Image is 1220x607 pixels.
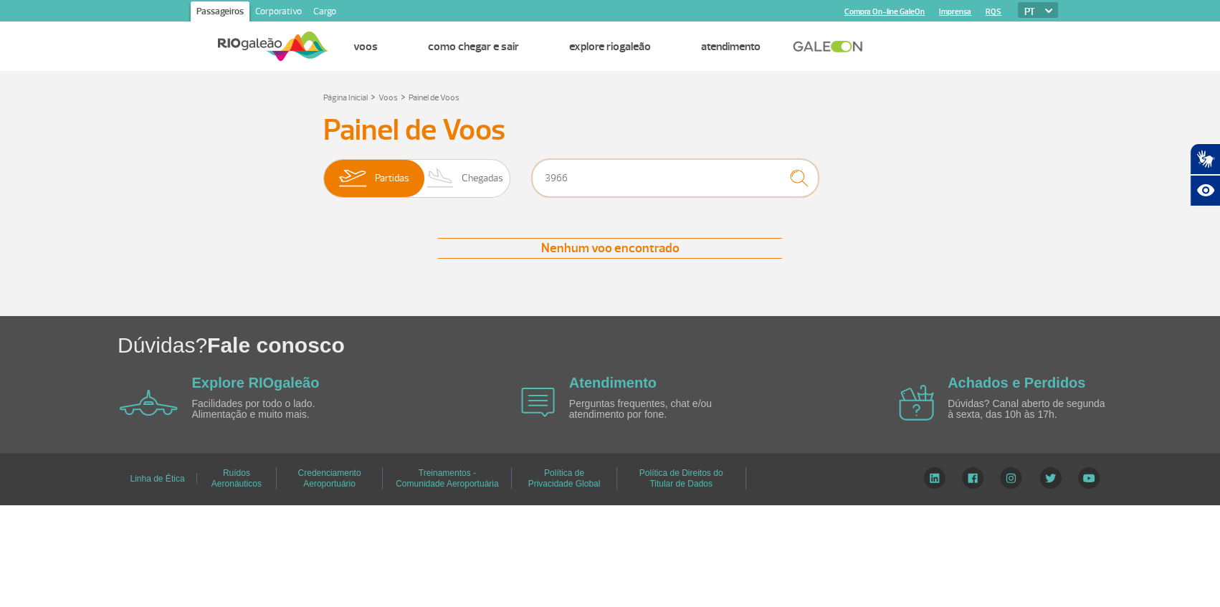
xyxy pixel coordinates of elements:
img: Instagram [1000,467,1022,489]
img: airplane icon [899,385,934,421]
a: Voos [378,92,398,103]
a: Política de Privacidade Global [528,463,601,494]
div: Nenhum voo encontrado [438,238,782,259]
a: RQS [986,7,1001,16]
button: Abrir recursos assistivos. [1190,175,1220,206]
p: Facilidades por todo o lado. Alimentação e muito mais. [192,398,357,421]
a: Corporativo [249,1,308,24]
a: Como chegar e sair [428,39,519,54]
a: Cargo [308,1,342,24]
a: Ruídos Aeronáuticos [211,463,262,494]
a: Compra On-line GaleOn [844,7,925,16]
a: Explore RIOgaleão [192,375,320,391]
span: Fale conosco [207,333,345,357]
h1: Dúvidas? [118,330,1220,360]
img: airplane icon [521,388,555,417]
a: Imprensa [939,7,971,16]
a: Treinamentos - Comunidade Aeroportuária [396,463,498,494]
a: Explore RIOgaleão [569,39,651,54]
a: Atendimento [569,375,657,391]
a: > [371,88,376,105]
a: Voos [353,39,378,54]
img: LinkedIn [923,467,945,489]
h3: Painel de Voos [323,113,897,148]
img: airplane icon [120,390,178,416]
a: Passageiros [191,1,249,24]
img: YouTube [1078,467,1100,489]
p: Dúvidas? Canal aberto de segunda à sexta, das 10h às 17h. [948,398,1112,421]
img: slider-desembarque [419,160,462,197]
img: Facebook [962,467,983,489]
a: Painel de Voos [409,92,459,103]
button: Abrir tradutor de língua de sinais. [1190,143,1220,175]
img: Twitter [1039,467,1062,489]
a: Credenciamento Aeroportuário [298,463,361,494]
img: slider-embarque [330,160,375,197]
a: Linha de Ética [130,469,184,489]
a: Página Inicial [323,92,368,103]
a: > [401,88,406,105]
input: Voo, cidade ou cia aérea [532,159,819,197]
span: Chegadas [462,160,503,197]
p: Perguntas frequentes, chat e/ou atendimento por fone. [569,398,734,421]
a: Achados e Perdidos [948,375,1085,391]
span: Partidas [375,160,409,197]
div: Plugin de acessibilidade da Hand Talk. [1190,143,1220,206]
a: Atendimento [701,39,761,54]
a: Política de Direitos do Titular de Dados [639,463,723,494]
